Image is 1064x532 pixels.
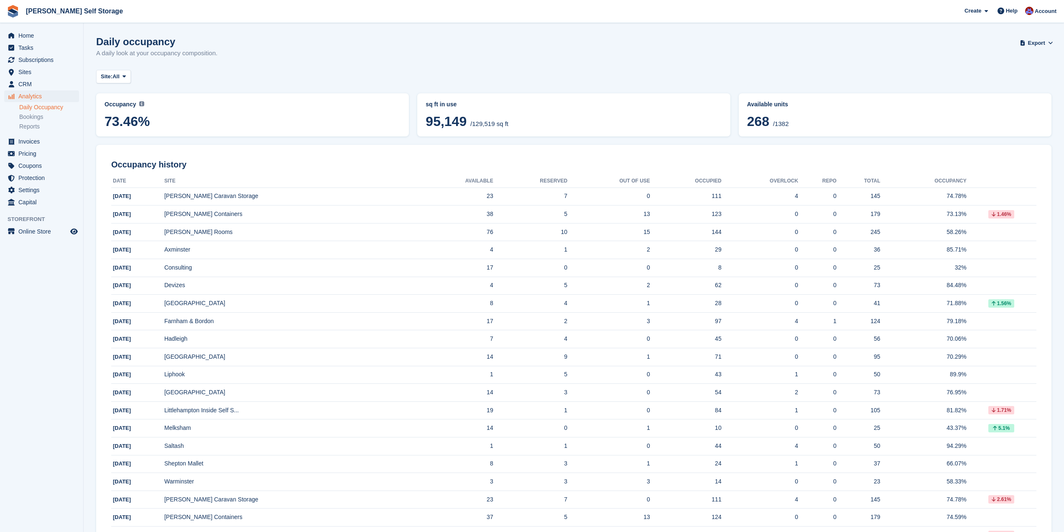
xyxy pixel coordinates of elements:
div: 1 [722,406,798,415]
td: 179 [837,206,880,224]
div: 0 [722,299,798,308]
div: 0 [722,334,798,343]
span: Account [1035,7,1056,15]
td: Farnham & Bordon [164,312,418,330]
span: Create [964,7,981,15]
div: 1 [722,370,798,379]
a: menu [4,78,79,90]
td: Warminster [164,473,418,491]
div: 0 [798,442,837,450]
div: 0 [798,513,837,522]
span: 268 [747,114,769,129]
td: 74.78% [880,188,967,206]
td: 1 [493,241,567,259]
td: 32% [880,259,967,277]
td: 2 [567,241,650,259]
td: [GEOGRAPHIC_DATA] [164,348,418,366]
span: Available units [747,101,788,108]
div: 0 [798,228,837,236]
span: [DATE] [113,211,131,217]
td: 0 [567,188,650,206]
span: Subscriptions [18,54,69,66]
td: 10 [493,223,567,241]
td: 58.33% [880,473,967,491]
td: 7 [418,330,493,348]
div: 14 [650,477,722,486]
span: [DATE] [113,193,131,199]
div: 71 [650,352,722,361]
span: All [112,72,120,81]
div: 44 [650,442,722,450]
td: [GEOGRAPHIC_DATA] [164,295,418,313]
td: 1 [493,437,567,455]
td: 15 [567,223,650,241]
td: Liphook [164,366,418,384]
div: 29 [650,245,722,254]
td: 73 [837,277,880,295]
td: 3 [493,473,567,491]
td: 58.26% [880,223,967,241]
div: 62 [650,281,722,290]
span: [DATE] [113,389,131,396]
td: 74.78% [880,491,967,509]
td: 5 [493,277,567,295]
span: Pricing [18,148,69,159]
span: Export [1028,39,1045,47]
div: 0 [722,513,798,522]
th: Occupied [650,175,722,188]
div: 4 [722,442,798,450]
a: menu [4,54,79,66]
th: Repo [798,175,837,188]
span: [DATE] [113,407,131,414]
div: 0 [722,263,798,272]
div: 0 [798,424,837,432]
th: Total [837,175,880,188]
td: Consulting [164,259,418,277]
td: 66.07% [880,455,967,473]
td: 73 [837,384,880,402]
span: [DATE] [113,478,131,485]
span: Settings [18,184,69,196]
div: 4 [722,495,798,504]
div: 0 [798,192,837,200]
abbr: Current breakdown of %{unit} occupied [426,100,722,109]
td: 0 [567,259,650,277]
a: [PERSON_NAME] Self Storage [23,4,126,18]
td: 37 [418,509,493,527]
td: 7 [493,491,567,509]
div: 43 [650,370,722,379]
div: 1 [722,459,798,468]
td: 4 [493,330,567,348]
div: 0 [722,228,798,236]
div: 0 [798,459,837,468]
td: [PERSON_NAME] Caravan Storage [164,491,418,509]
div: 123 [650,210,722,218]
div: 8 [650,263,722,272]
td: 5 [493,206,567,224]
td: 145 [837,188,880,206]
td: 3 [493,455,567,473]
td: 73.13% [880,206,967,224]
td: 8 [418,295,493,313]
td: 8 [418,455,493,473]
td: 17 [418,312,493,330]
div: 0 [798,281,837,290]
span: [DATE] [113,460,131,467]
span: [DATE] [113,265,131,271]
td: 74.59% [880,509,967,527]
h2: Occupancy history [111,160,1036,170]
div: 1.56% [988,299,1014,308]
span: Help [1006,7,1018,15]
td: 0 [567,366,650,384]
td: Axminster [164,241,418,259]
div: 0 [722,352,798,361]
td: 1 [567,295,650,313]
th: Available [418,175,493,188]
div: 0 [722,281,798,290]
td: 50 [837,437,880,455]
td: 0 [567,330,650,348]
td: 79.18% [880,312,967,330]
div: 0 [798,299,837,308]
span: Occupancy [105,101,136,108]
p: A daily look at your occupancy composition. [96,49,217,58]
